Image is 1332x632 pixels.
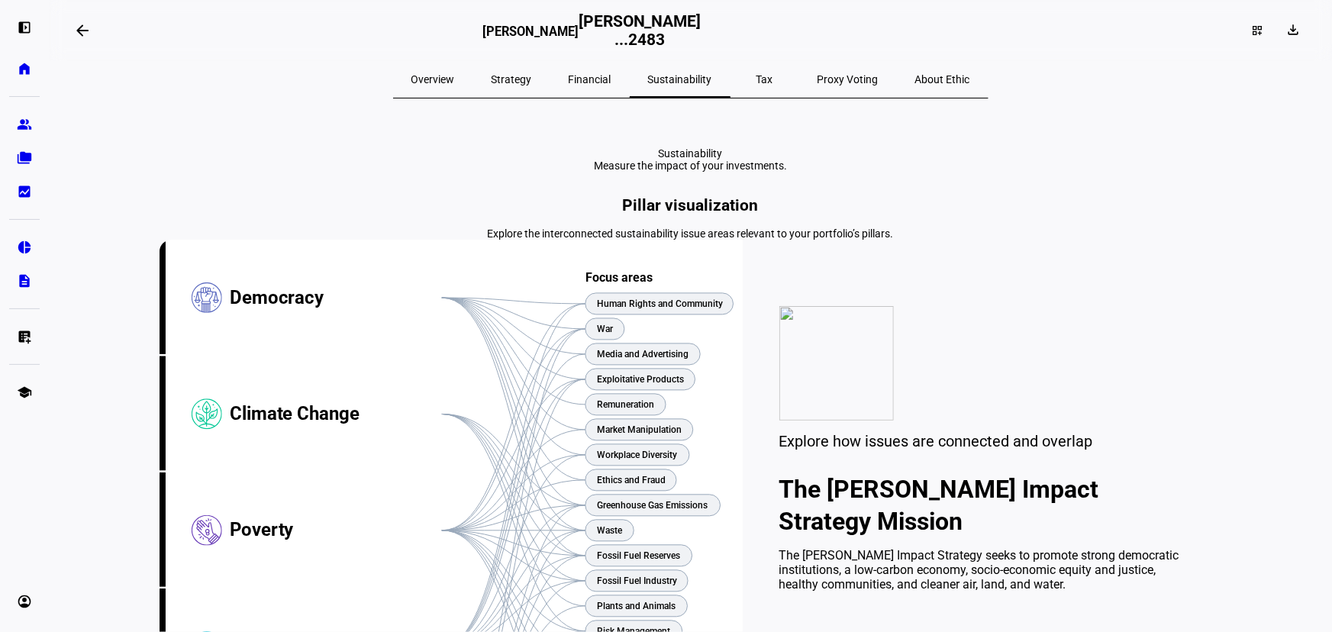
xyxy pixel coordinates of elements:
a: description [9,266,40,296]
div: Democracy [230,240,442,356]
a: home [9,53,40,84]
text: Fossil Fuel Industry [597,576,677,586]
span: Tax [756,74,773,85]
text: Human Rights and Community [597,298,723,309]
mat-icon: arrow_backwards [73,21,92,40]
eth-mat-symbol: pie_chart [17,240,32,255]
eth-report-page-title: Sustainability [160,147,1222,172]
span: Strategy [492,74,532,85]
h2: Pillar visualization [160,196,1222,214]
eth-mat-symbol: account_circle [17,594,32,609]
div: Explore the interconnected sustainability issue areas relevant to your portfolio’s pillars. [160,227,1222,240]
div: Poverty [230,472,442,588]
text: Greenhouse Gas Emissions [597,500,708,511]
mat-icon: download [1285,22,1301,37]
eth-mat-symbol: folder_copy [17,150,32,166]
div: Sustainability [594,147,787,160]
text: Exploitative Products [597,374,684,385]
text: Media and Advertising [597,349,689,360]
text: Workplace Diversity [597,450,677,460]
span: Sustainability [648,74,712,85]
eth-mat-symbol: list_alt_add [17,329,32,344]
text: Plants and Animals [597,601,676,611]
span: Overview [411,74,455,85]
text: Market Manipulation [597,424,682,435]
span: Proxy Voting [818,74,879,85]
div: Explore how issues are connected and overlap [779,432,1185,450]
text: Ethics and Fraud [597,475,666,485]
text: Remuneration [597,399,654,410]
img: values.svg [779,306,894,421]
text: Fossil Fuel Reserves [597,550,680,561]
mat-icon: dashboard_customize [1251,24,1263,37]
text: Waste [597,525,623,536]
eth-mat-symbol: school [17,385,32,400]
a: folder_copy [9,143,40,173]
a: bid_landscape [9,176,40,207]
eth-mat-symbol: home [17,61,32,76]
eth-mat-symbol: left_panel_open [17,20,32,35]
h2: The [PERSON_NAME] Impact Strategy Mission [779,473,1185,537]
a: group [9,109,40,140]
div: The [PERSON_NAME] Impact Strategy seeks to promote strong democratic institutions, a low-carbon e... [779,548,1185,592]
h2: [PERSON_NAME] ...2483 [579,12,701,49]
span: About Ethic [915,74,970,85]
h3: [PERSON_NAME] [482,24,579,47]
text: Focus areas [585,270,653,285]
eth-mat-symbol: bid_landscape [17,184,32,199]
eth-mat-symbol: group [17,117,32,132]
eth-mat-symbol: description [17,273,32,289]
span: Financial [569,74,611,85]
a: pie_chart [9,232,40,263]
div: Climate Change [230,356,442,472]
text: War [597,324,614,334]
div: Measure the impact of your investments. [594,160,787,172]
